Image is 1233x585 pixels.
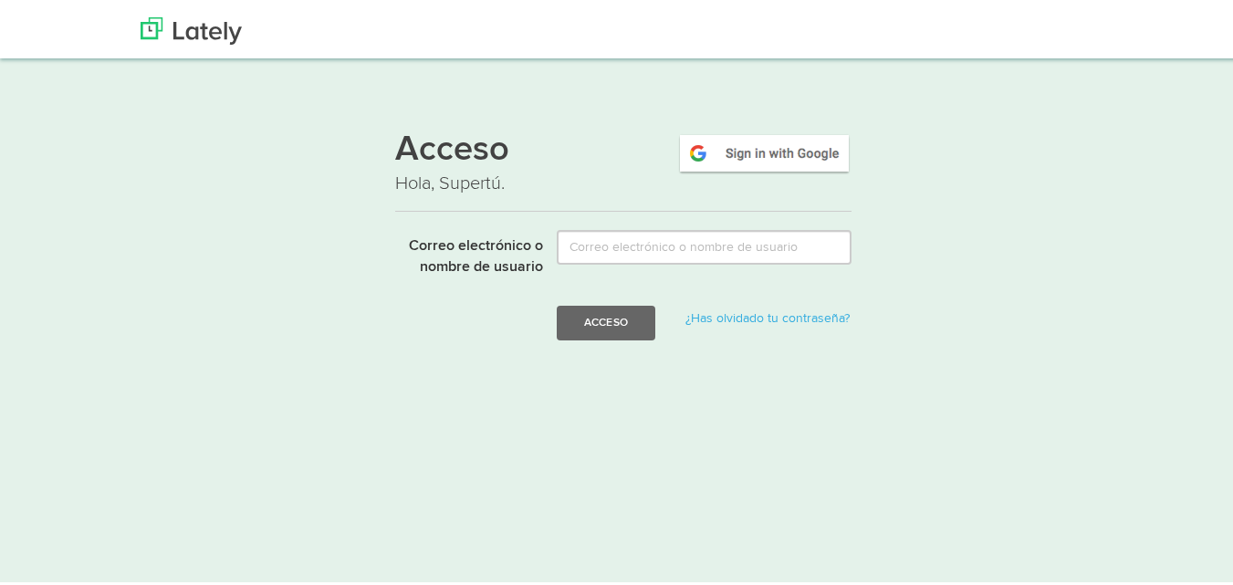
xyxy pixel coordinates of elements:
[141,14,242,41] img: Últimamente
[584,313,628,324] font: Acceso
[409,235,543,271] font: Correo electrónico o nombre de usuario
[557,226,852,261] input: Correo electrónico o nombre de usuario
[395,130,509,164] font: Acceso
[685,308,850,321] a: ¿Has olvidado tu contraseña?
[395,169,505,191] font: Hola, Supertú.
[557,302,655,337] button: Acceso
[677,129,852,171] img: google-signin.png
